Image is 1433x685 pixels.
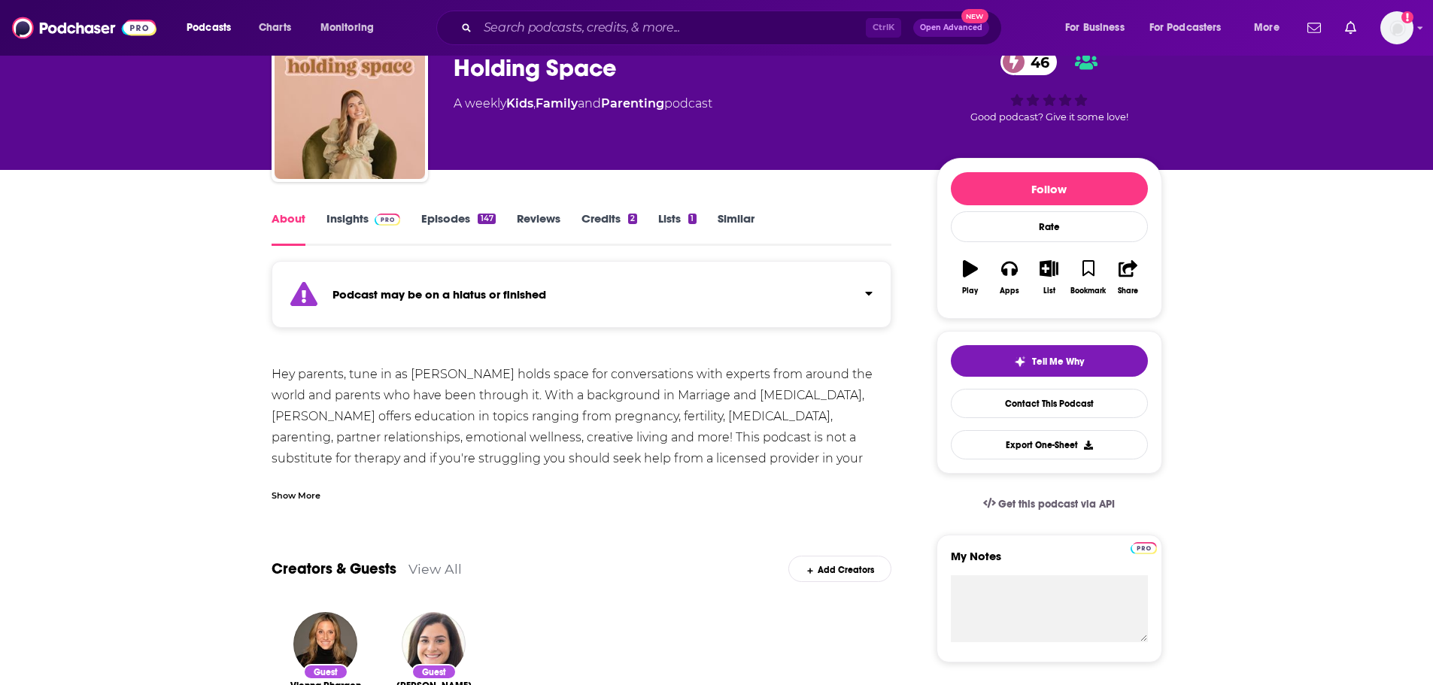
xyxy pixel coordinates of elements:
[962,286,978,296] div: Play
[1380,11,1413,44] img: User Profile
[326,211,401,246] a: InsightsPodchaser Pro
[259,17,291,38] span: Charts
[1000,286,1019,296] div: Apps
[506,96,533,111] a: Kids
[1380,11,1413,44] span: Logged in as MackenzieCollier
[1065,17,1125,38] span: For Business
[1380,11,1413,44] button: Show profile menu
[478,214,495,224] div: 147
[272,559,396,578] a: Creators & Guests
[1043,286,1055,296] div: List
[971,486,1128,523] a: Get this podcast via API
[275,29,425,179] img: Holding Space
[951,430,1148,459] button: Export One-Sheet
[536,96,578,111] a: Family
[970,111,1128,123] span: Good podcast? Give it some love!
[628,214,637,224] div: 2
[249,16,300,40] a: Charts
[990,250,1029,305] button: Apps
[951,389,1148,418] a: Contact This Podcast
[1401,11,1413,23] svg: Add a profile image
[176,16,250,40] button: open menu
[1301,15,1327,41] a: Show notifications dropdown
[517,211,560,246] a: Reviews
[402,612,466,676] img: Miriam Kirmayer
[454,95,712,113] div: A weekly podcast
[961,9,988,23] span: New
[375,214,401,226] img: Podchaser Pro
[1029,250,1068,305] button: List
[533,96,536,111] span: ,
[920,24,982,32] span: Open Advanced
[1016,49,1057,75] span: 46
[951,250,990,305] button: Play
[1254,17,1280,38] span: More
[951,172,1148,205] button: Follow
[310,16,393,40] button: open menu
[913,19,989,37] button: Open AdvancedNew
[408,561,462,577] a: View All
[688,214,696,224] div: 1
[272,211,305,246] a: About
[718,211,754,246] a: Similar
[1243,16,1298,40] button: open menu
[1070,286,1106,296] div: Bookmark
[451,11,1016,45] div: Search podcasts, credits, & more...
[951,211,1148,242] div: Rate
[411,664,457,680] div: Guest
[332,287,546,302] strong: Podcast may be on a hiatus or finished
[1000,49,1057,75] a: 46
[1149,17,1222,38] span: For Podcasters
[1069,250,1108,305] button: Bookmark
[581,211,637,246] a: Credits2
[303,664,348,680] div: Guest
[272,270,892,328] section: Click to expand status details
[1118,286,1138,296] div: Share
[866,18,901,38] span: Ctrl K
[951,549,1148,575] label: My Notes
[658,211,696,246] a: Lists1
[320,17,374,38] span: Monitoring
[998,498,1115,511] span: Get this podcast via API
[478,16,866,40] input: Search podcasts, credits, & more...
[1131,542,1157,554] img: Podchaser Pro
[951,345,1148,377] button: tell me why sparkleTell Me Why
[1055,16,1143,40] button: open menu
[187,17,231,38] span: Podcasts
[578,96,601,111] span: and
[272,364,892,511] div: Hey parents, tune in as [PERSON_NAME] holds space for conversations with experts from around the ...
[1131,540,1157,554] a: Pro website
[1032,356,1084,368] span: Tell Me Why
[1140,16,1243,40] button: open menu
[1339,15,1362,41] a: Show notifications dropdown
[601,96,664,111] a: Parenting
[788,556,891,582] div: Add Creators
[1014,356,1026,368] img: tell me why sparkle
[421,211,495,246] a: Episodes147
[293,612,357,676] img: Vienna Pharaon
[12,14,156,42] img: Podchaser - Follow, Share and Rate Podcasts
[937,39,1162,132] div: 46Good podcast? Give it some love!
[1108,250,1147,305] button: Share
